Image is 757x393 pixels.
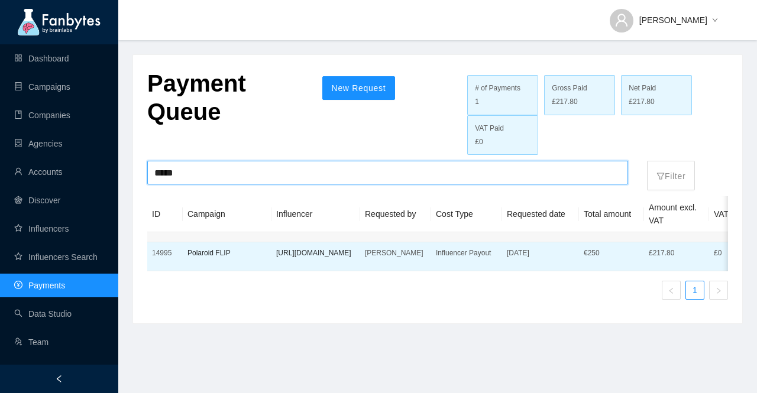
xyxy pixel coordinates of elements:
span: £0 [475,137,483,148]
div: VAT Paid [475,123,530,134]
p: € 250 [584,247,639,259]
a: searchData Studio [14,309,72,319]
li: 1 [685,281,704,300]
span: left [668,287,675,294]
a: starInfluencers Search [14,252,98,262]
a: bookCompanies [14,111,70,120]
p: [URL][DOMAIN_NAME] [276,247,355,259]
p: Payment Queue [147,69,305,131]
button: left [662,281,681,300]
th: Total amount [579,196,644,232]
a: containerAgencies [14,139,63,148]
span: down [712,17,718,24]
a: pay-circlePayments [14,281,65,290]
th: Amount excl. VAT [644,196,709,232]
a: 1 [686,281,704,299]
th: Requested date [502,196,579,232]
a: userAccounts [14,167,63,177]
p: [DATE] [507,247,574,259]
th: Influencer [271,196,360,232]
th: ID [147,196,183,232]
span: £217.80 [552,96,577,108]
button: filterFilter [647,161,695,190]
p: Polaroid FLIP [187,247,267,259]
div: Net Paid [629,83,684,94]
a: appstoreDashboard [14,54,69,63]
span: £217.80 [629,96,654,108]
button: New Request [322,76,396,100]
span: left [55,375,63,383]
th: Requested by [360,196,431,232]
li: Next Page [709,281,728,300]
button: [PERSON_NAME]down [600,6,727,25]
span: [PERSON_NAME] [639,14,707,27]
p: 14995 [152,247,178,259]
div: Gross Paid [552,83,607,94]
p: [PERSON_NAME] [365,247,426,259]
th: Cost Type [431,196,502,232]
span: filter [656,172,665,180]
span: New Request [332,83,386,93]
span: 1 [475,98,479,106]
p: Influencer Payout [436,247,497,259]
p: Filter [656,164,685,183]
li: Previous Page [662,281,681,300]
span: right [715,287,722,294]
a: databaseCampaigns [14,82,70,92]
span: user [614,13,629,27]
div: # of Payments [475,83,530,94]
a: starInfluencers [14,224,69,233]
button: right [709,281,728,300]
a: usergroup-addTeam [14,337,48,347]
th: Campaign [183,196,271,232]
p: £217.80 [649,247,704,259]
a: radar-chartDiscover [14,196,60,205]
